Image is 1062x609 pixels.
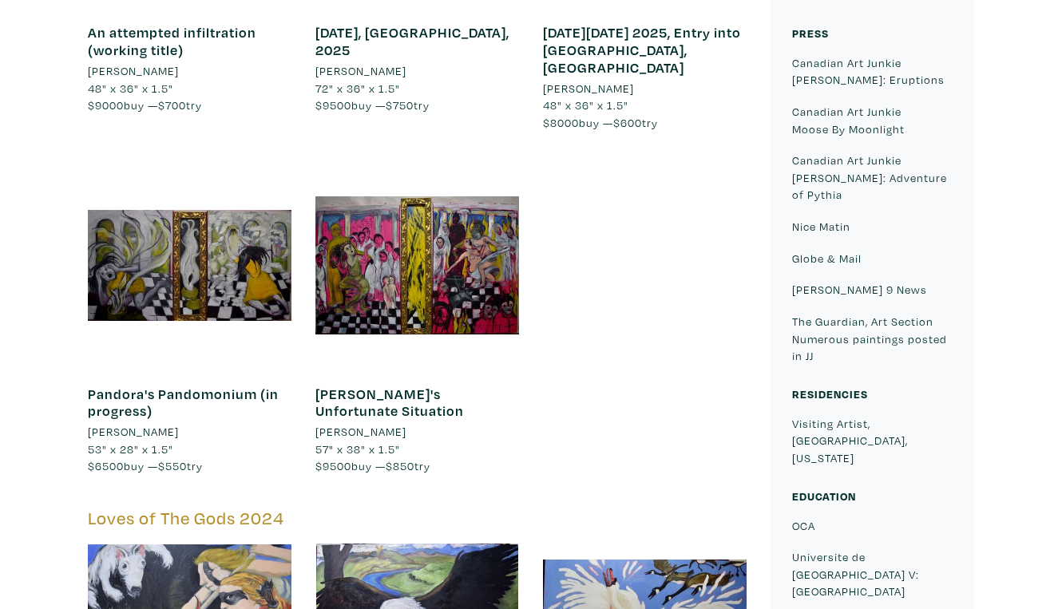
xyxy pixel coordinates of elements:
[792,488,856,504] small: Education
[792,103,953,137] p: Canadian Art Junkie Moose By Moonlight
[88,458,124,473] span: $6500
[315,62,406,80] li: [PERSON_NAME]
[315,458,430,473] span: buy — try
[315,385,464,421] a: [PERSON_NAME]'s Unfortunate Situation
[315,81,400,96] span: 72" x 36" x 1.5"
[88,385,279,421] a: Pandora's Pandomonium (in progress)
[543,23,741,76] a: [DATE][DATE] 2025, Entry into [GEOGRAPHIC_DATA], [GEOGRAPHIC_DATA]
[543,97,628,113] span: 48" x 36" x 1.5"
[88,441,173,457] span: 53" x 28" x 1.5"
[543,80,747,97] a: [PERSON_NAME]
[613,115,642,130] span: $600
[792,152,953,204] p: Canadian Art Junkie [PERSON_NAME]: Adventure of Pythia
[386,97,414,113] span: $750
[315,62,519,80] a: [PERSON_NAME]
[386,458,414,473] span: $850
[792,26,829,41] small: Press
[88,62,179,80] li: [PERSON_NAME]
[543,115,579,130] span: $8000
[315,97,351,113] span: $9500
[158,97,186,113] span: $700
[315,423,406,441] li: [PERSON_NAME]
[792,281,953,299] p: [PERSON_NAME] 9 News
[543,80,634,97] li: [PERSON_NAME]
[315,97,430,113] span: buy — try
[315,441,400,457] span: 57" x 38" x 1.5"
[792,218,953,235] p: Nice Matin
[88,423,291,441] a: [PERSON_NAME]
[792,386,868,401] small: Residencies
[88,62,291,80] a: [PERSON_NAME]
[88,423,179,441] li: [PERSON_NAME]
[88,23,256,59] a: An attempted infiltration (working title)
[792,415,953,467] p: Visiting Artist, [GEOGRAPHIC_DATA], [US_STATE]
[158,458,187,473] span: $550
[792,54,953,89] p: Canadian Art Junkie [PERSON_NAME]: Eruptions
[792,548,953,600] p: Universite de [GEOGRAPHIC_DATA] V: [GEOGRAPHIC_DATA]
[88,97,202,113] span: buy — try
[543,115,658,130] span: buy — try
[792,313,953,365] p: The Guardian, Art Section Numerous paintings posted in JJ
[792,517,953,535] p: OCA
[88,81,173,96] span: 48" x 36" x 1.5"
[792,250,953,267] p: Globe & Mail
[88,508,747,529] h5: Loves of The Gods 2024
[315,458,351,473] span: $9500
[88,97,124,113] span: $9000
[315,23,509,59] a: [DATE], [GEOGRAPHIC_DATA], 2025
[88,458,203,473] span: buy — try
[315,423,519,441] a: [PERSON_NAME]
